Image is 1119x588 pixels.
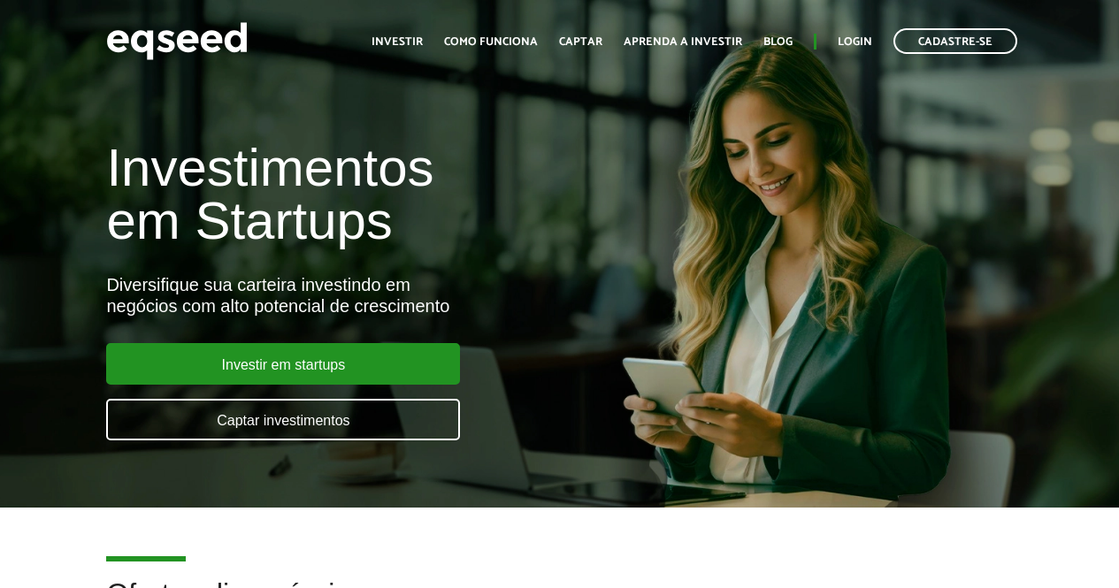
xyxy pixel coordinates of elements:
[444,36,538,48] a: Como funciona
[106,141,640,248] h1: Investimentos em Startups
[106,343,460,385] a: Investir em startups
[763,36,793,48] a: Blog
[106,18,248,65] img: EqSeed
[624,36,742,48] a: Aprenda a investir
[838,36,872,48] a: Login
[372,36,423,48] a: Investir
[106,399,460,440] a: Captar investimentos
[559,36,602,48] a: Captar
[893,28,1017,54] a: Cadastre-se
[106,274,640,317] div: Diversifique sua carteira investindo em negócios com alto potencial de crescimento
